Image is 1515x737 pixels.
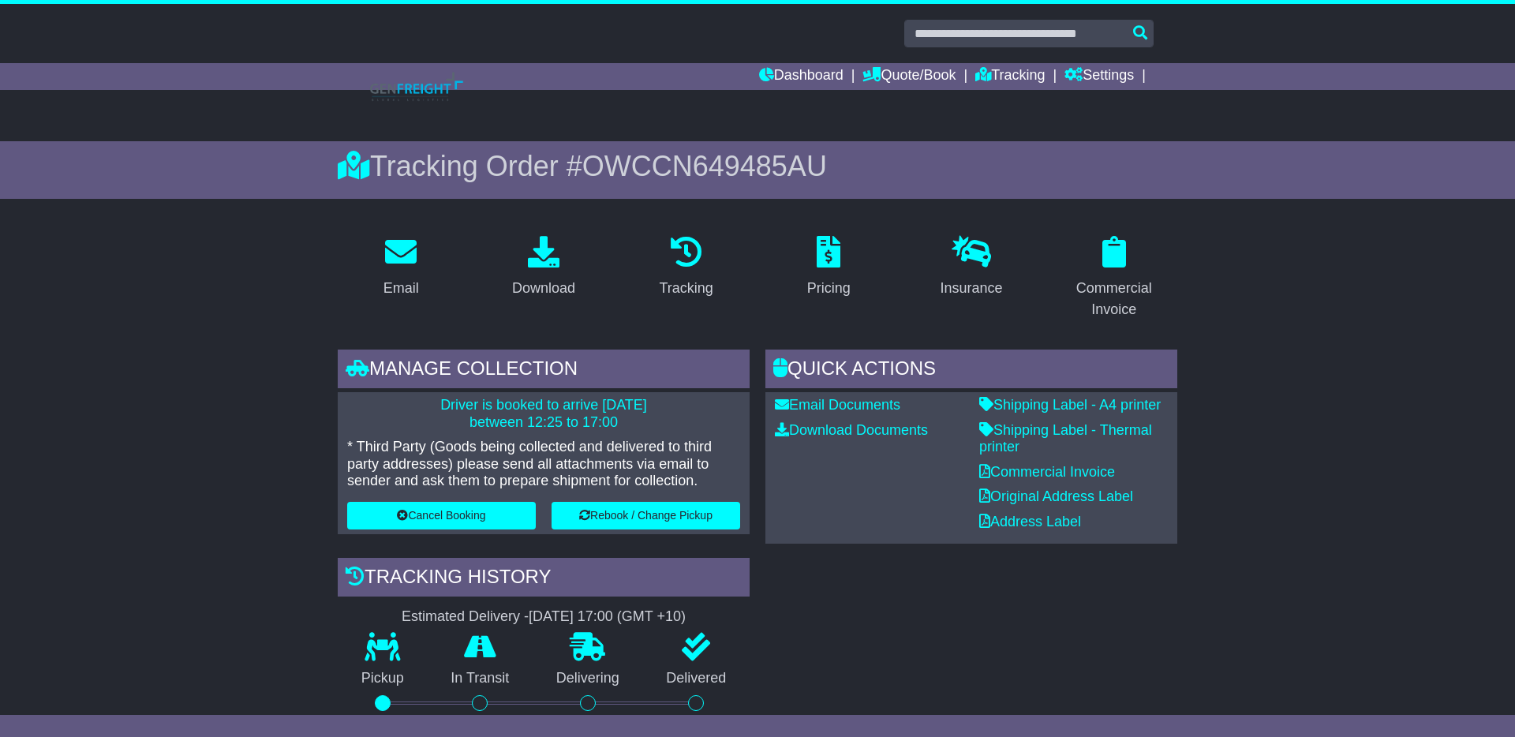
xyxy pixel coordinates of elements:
p: Pickup [338,670,428,687]
p: Delivering [533,670,643,687]
p: * Third Party (Goods being collected and delivered to third party addresses) please send all atta... [347,439,740,490]
a: Shipping Label - Thermal printer [979,422,1152,455]
a: Dashboard [759,63,844,90]
a: Tracking [649,230,724,305]
a: Address Label [979,514,1081,529]
div: Commercial Invoice [1060,278,1167,320]
div: Quick Actions [765,350,1177,392]
a: Email [373,230,429,305]
a: Email Documents [775,397,900,413]
p: Driver is booked to arrive [DATE] between 12:25 to 17:00 [347,397,740,431]
div: Manage collection [338,350,750,392]
a: Commercial Invoice [979,464,1115,480]
button: Cancel Booking [347,502,536,529]
a: Commercial Invoice [1050,230,1177,326]
div: [DATE] 17:00 (GMT +10) [529,608,686,626]
a: Download [502,230,585,305]
a: Original Address Label [979,488,1133,504]
div: Download [512,278,575,299]
div: Insurance [940,278,1002,299]
p: Delivered [643,670,750,687]
p: In Transit [428,670,533,687]
button: Rebook / Change Pickup [552,502,740,529]
a: Tracking [975,63,1045,90]
a: Insurance [930,230,1012,305]
a: Settings [1064,63,1134,90]
a: Pricing [797,230,861,305]
div: Tracking [660,278,713,299]
div: Email [383,278,419,299]
div: Estimated Delivery - [338,608,750,626]
div: Tracking history [338,558,750,600]
a: Quote/Book [862,63,956,90]
a: Download Documents [775,422,928,438]
span: OWCCN649485AU [582,150,827,182]
div: Pricing [807,278,851,299]
a: Shipping Label - A4 printer [979,397,1161,413]
div: Tracking Order # [338,149,1177,183]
